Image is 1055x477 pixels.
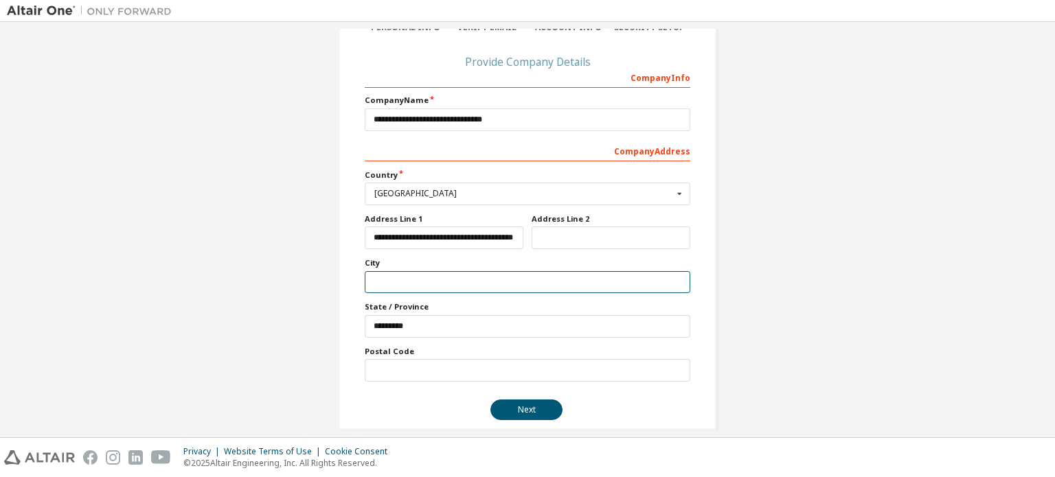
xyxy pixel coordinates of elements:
[325,446,396,457] div: Cookie Consent
[490,399,563,420] button: Next
[183,446,224,457] div: Privacy
[365,213,523,224] label: Address Line 1
[183,457,396,469] p: © 2025 Altair Engineering, Inc. All Rights Reserved.
[374,189,673,198] div: [GEOGRAPHIC_DATA]
[365,58,690,66] div: Provide Company Details
[83,450,98,465] img: facebook.svg
[151,450,171,465] img: youtube.svg
[224,446,325,457] div: Website Terms of Use
[4,450,75,465] img: altair_logo.svg
[365,257,690,268] label: City
[7,4,179,18] img: Altair One
[365,66,690,88] div: Company Info
[365,346,690,357] label: Postal Code
[365,139,690,161] div: Company Address
[365,95,690,106] label: Company Name
[365,170,690,181] label: Country
[106,450,120,465] img: instagram.svg
[532,213,690,224] label: Address Line 2
[128,450,143,465] img: linkedin.svg
[365,301,690,312] label: State / Province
